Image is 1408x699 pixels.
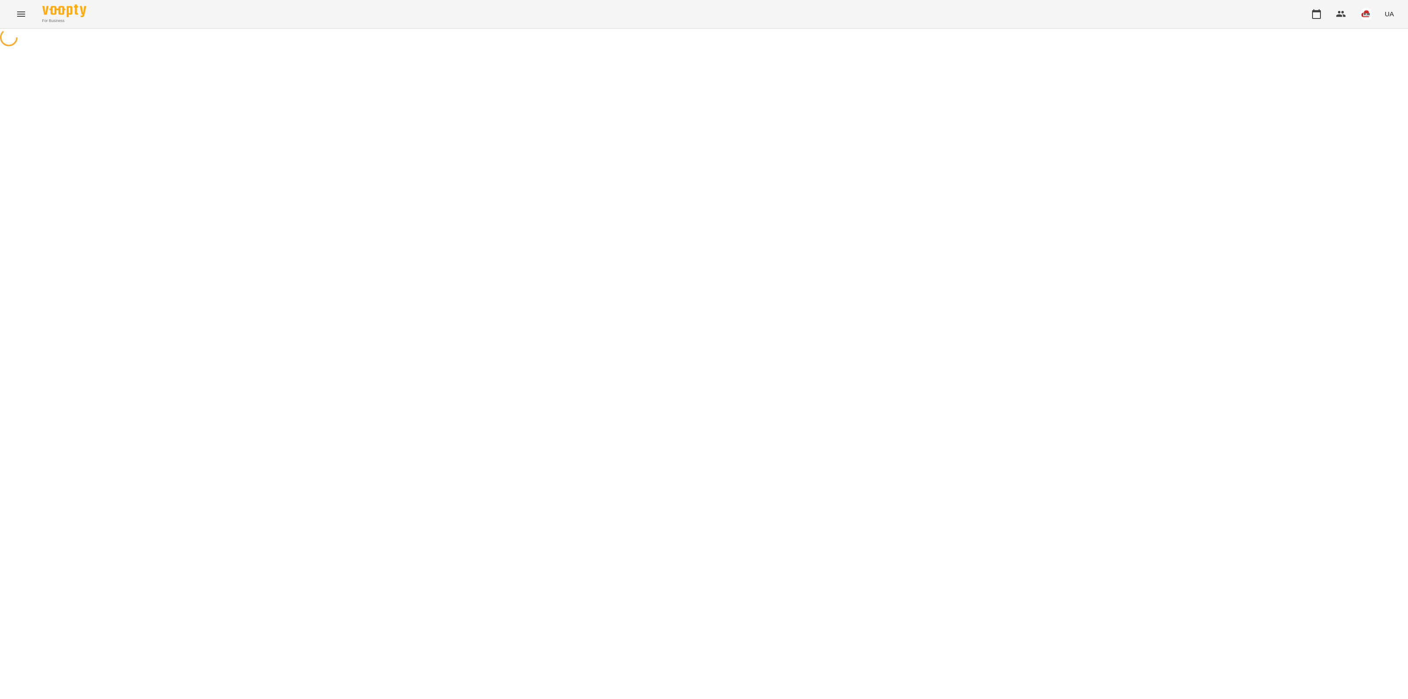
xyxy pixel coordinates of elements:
span: For Business [42,18,86,24]
button: Menu [11,4,32,25]
img: 42377b0de29e0fb1f7aad4b12e1980f7.jpeg [1360,8,1372,20]
span: UA [1385,9,1394,18]
button: UA [1381,6,1397,22]
img: Voopty Logo [42,4,86,17]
